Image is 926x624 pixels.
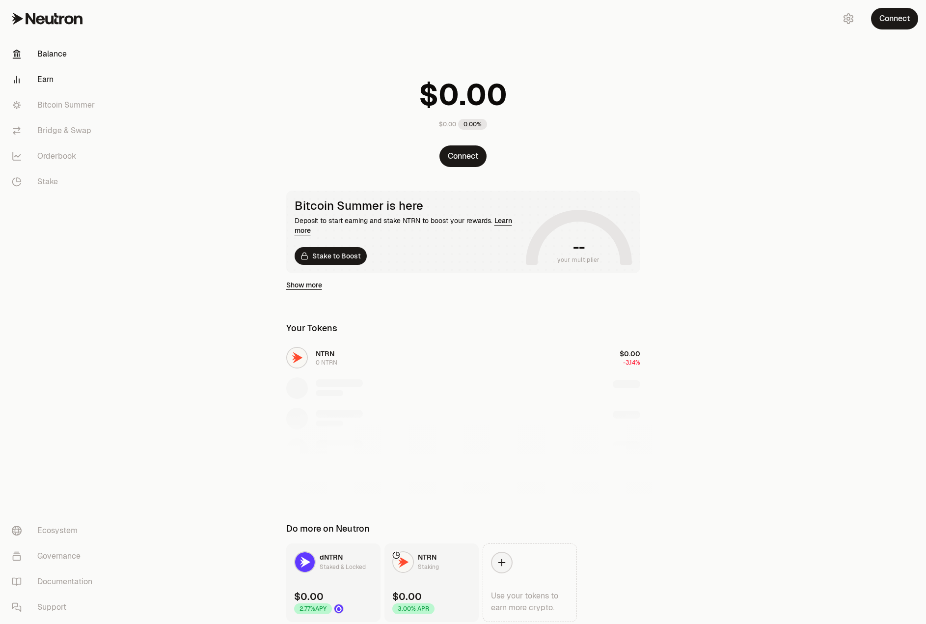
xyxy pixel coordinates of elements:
[384,543,479,622] a: NTRN LogoNTRNStaking$0.003.00% APR
[4,67,106,92] a: Earn
[286,543,381,622] a: dNTRN LogodNTRNStaked & Locked$0.002.77%APYDrop
[286,280,322,290] a: Show more
[4,543,106,569] a: Governance
[320,553,343,562] span: dNTRN
[871,8,918,29] button: Connect
[418,562,439,572] div: Staking
[4,41,106,67] a: Balance
[557,255,600,265] span: your multiplier
[295,199,522,213] div: Bitcoin Summer is here
[4,595,106,620] a: Support
[491,590,569,614] div: Use your tokens to earn more crypto.
[458,119,487,130] div: 0.00%
[418,553,436,562] span: NTRN
[4,143,106,169] a: Orderbook
[295,552,315,572] img: dNTRN Logo
[393,552,413,572] img: NTRN Logo
[294,590,324,603] div: $0.00
[439,120,456,128] div: $0.00
[295,216,522,235] div: Deposit to start earning and stake NTRN to boost your rewards.
[573,239,584,255] h1: --
[392,603,435,614] div: 3.00% APR
[4,92,106,118] a: Bitcoin Summer
[4,518,106,543] a: Ecosystem
[4,169,106,195] a: Stake
[4,569,106,595] a: Documentation
[334,604,343,613] img: Drop
[294,603,332,614] div: 2.77% APY
[286,522,370,536] div: Do more on Neutron
[483,543,577,622] a: Use your tokens to earn more crypto.
[320,562,366,572] div: Staked & Locked
[286,321,337,335] div: Your Tokens
[392,590,422,603] div: $0.00
[295,247,367,265] a: Stake to Boost
[4,118,106,143] a: Bridge & Swap
[439,145,487,167] button: Connect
